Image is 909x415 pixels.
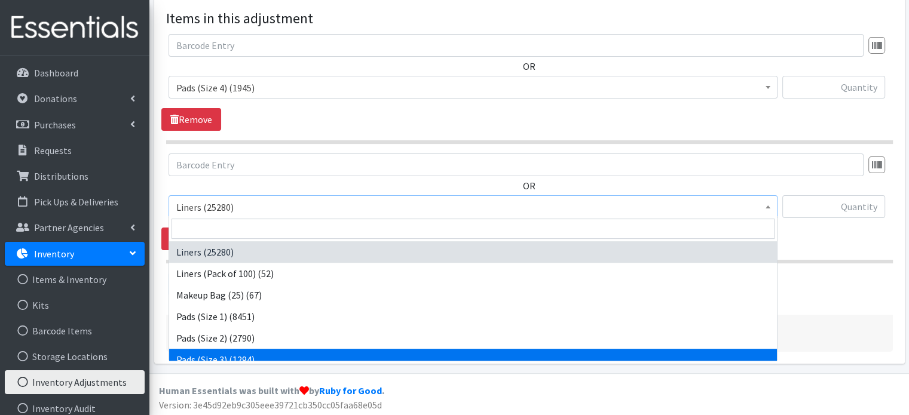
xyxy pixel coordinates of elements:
span: Pads (Size 4) (1945) [169,76,778,99]
a: Inventory Adjustments [5,370,145,394]
strong: Human Essentials was built with by . [159,385,384,396]
li: Pads (Size 1) (8451) [169,306,777,327]
img: HumanEssentials [5,8,145,48]
a: Purchases [5,113,145,137]
p: Partner Agencies [34,222,104,233]
a: Distributions [5,164,145,188]
a: Barcode Items [5,319,145,343]
input: Barcode Entry [169,153,864,176]
p: Purchases [34,119,76,131]
p: Dashboard [34,67,78,79]
p: Inventory [34,248,74,260]
a: Requests [5,139,145,162]
input: Quantity [782,76,885,99]
legend: Items in this adjustment [166,8,893,29]
p: Distributions [34,170,88,182]
p: Requests [34,145,72,156]
a: Remove [161,228,221,250]
li: Pads (Size 2) (2790) [169,327,777,349]
span: Liners (25280) [176,199,770,216]
span: Liners (25280) [169,195,778,218]
a: Inventory [5,242,145,266]
span: Version: 3e45d92eb9c305eee39721cb350cc05faa68e05d [159,399,382,411]
label: OR [523,59,535,73]
li: Makeup Bag (25) (67) [169,284,777,306]
span: Pads (Size 4) (1945) [176,79,770,96]
a: Storage Locations [5,345,145,368]
li: Liners (25280) [169,241,777,263]
a: Partner Agencies [5,216,145,239]
a: Kits [5,293,145,317]
a: Pick Ups & Deliveries [5,190,145,214]
label: OR [523,179,535,193]
a: Items & Inventory [5,268,145,291]
li: Pads (Size 3) (1294) [169,349,777,370]
a: Donations [5,87,145,110]
input: Quantity [782,195,885,218]
input: Barcode Entry [169,34,864,57]
a: Remove [161,108,221,131]
a: Ruby for Good [319,385,382,396]
a: Dashboard [5,61,145,85]
p: Pick Ups & Deliveries [34,196,118,208]
p: Donations [34,93,77,104]
li: Liners (Pack of 100) (52) [169,263,777,284]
